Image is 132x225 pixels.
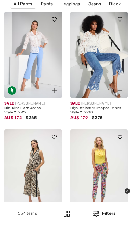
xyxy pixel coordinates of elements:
div: Mid-Rise Flare Jeans Style 252912 [4,106,62,114]
span: AU$ 179 [70,115,88,120]
img: heart_black_full.svg [52,135,57,139]
span: 554 [18,211,26,216]
span: Sale [4,101,14,106]
span: AU$ 172 [4,115,22,120]
span: $265 [26,115,37,120]
iframe: Opens a widget where you can find more information [125,188,130,194]
img: heart_black_full.svg [118,135,122,139]
img: heart_black_full.svg [52,17,57,22]
img: Abstract Graphic Summer Trousers Style 252233. Black/Multi [70,129,128,216]
img: Mid-Rise Flare Jeans Style 252912. Sky blue [4,12,62,98]
img: heart_black_full.svg [118,17,122,22]
div: High-Waisted Cropped Jeans Style 252910 [70,106,128,114]
img: Filters [93,211,99,217]
img: plus_v2.svg [52,88,57,93]
span: $275 [92,115,102,120]
img: Sustainable Fabric [8,86,16,95]
img: Animal Print Casual Trousers Style 252235. Beige/Black [4,129,62,216]
img: plus_v2.svg [118,88,122,93]
div: [PERSON_NAME] [70,101,128,106]
img: Filters [64,211,70,217]
div: [PERSON_NAME] [4,101,62,106]
span: Sale [70,101,80,106]
img: High-Waisted Cropped Jeans Style 252910. Denim Medium Blue [70,12,128,98]
div: Filters [81,210,128,217]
